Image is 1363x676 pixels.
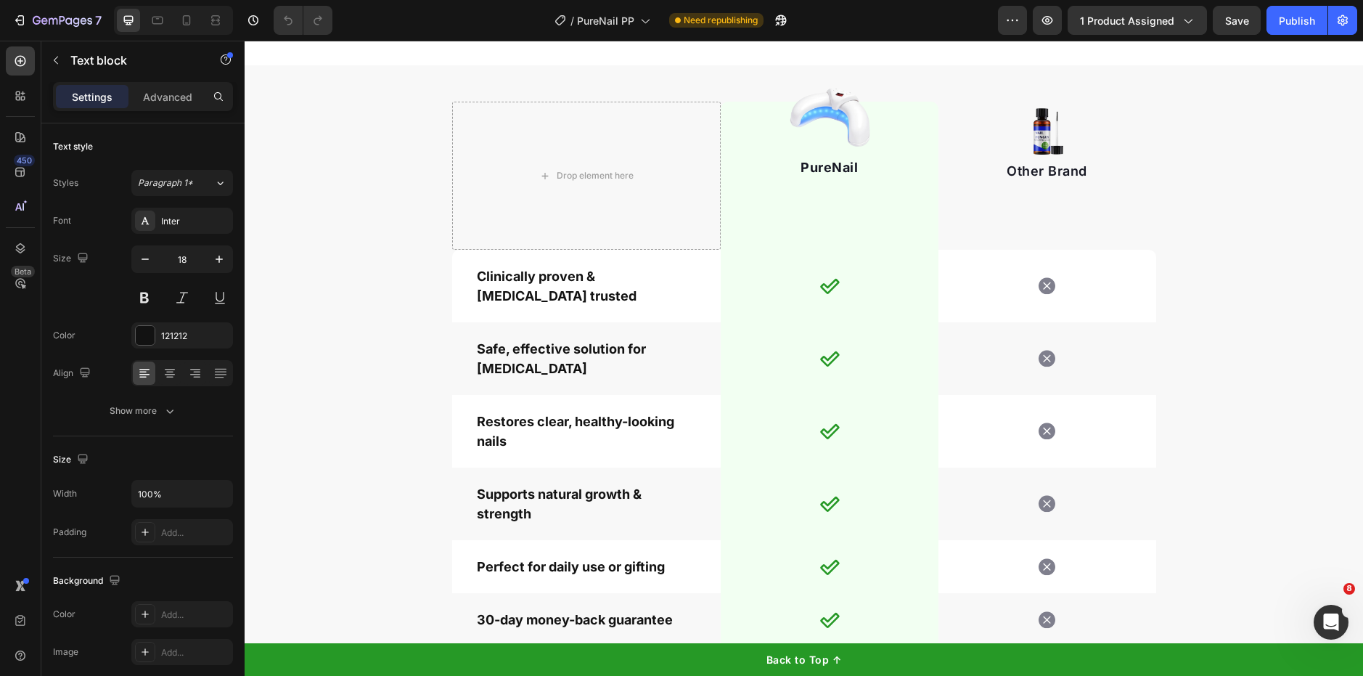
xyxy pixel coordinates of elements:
[70,52,194,69] p: Text block
[72,89,112,105] p: Settings
[53,176,78,190] div: Styles
[577,13,634,28] span: PureNail PP
[1068,6,1207,35] button: 1 product assigned
[1343,583,1355,595] span: 8
[14,155,35,166] div: 450
[53,487,77,500] div: Width
[1225,15,1249,27] span: Save
[53,646,78,659] div: Image
[95,12,102,29] p: 7
[110,404,177,418] div: Show more
[1279,13,1315,28] div: Publish
[161,526,229,539] div: Add...
[138,176,193,190] span: Paragraph 1*
[232,569,451,589] p: 30-day money-back guarantee
[232,298,451,338] p: Safe, effective solution for [MEDICAL_DATA]
[245,41,1363,676] iframe: Design area
[11,266,35,277] div: Beta
[143,89,192,105] p: Advanced
[161,608,229,622] div: Add...
[695,121,910,140] p: Other Brand
[53,450,91,470] div: Size
[232,516,451,536] p: Perfect for daily use or gifting
[556,119,613,134] strong: PureNail
[232,371,451,410] p: Restores clear, healthy-looking nails
[684,14,758,27] span: Need republishing
[774,61,832,119] img: gempages_510724225498088250-69d0cfb1-a13b-43a7-af28-1911ae73ef24.png
[1266,6,1327,35] button: Publish
[6,6,108,35] button: 7
[522,611,597,627] div: Back to Top ↑
[53,249,91,269] div: Size
[131,170,233,196] button: Paragraph 1*
[53,364,94,383] div: Align
[53,571,123,591] div: Background
[1213,6,1261,35] button: Save
[53,214,71,227] div: Font
[53,608,75,621] div: Color
[161,646,229,659] div: Add...
[232,444,451,483] p: Supports natural growth & strength
[312,129,389,141] div: Drop element here
[1080,13,1174,28] span: 1 product assigned
[161,215,229,228] div: Inter
[274,6,332,35] div: Undo/Redo
[53,398,233,424] button: Show more
[53,140,93,153] div: Text style
[232,226,451,265] p: Clinically proven & [MEDICAL_DATA] trusted
[161,330,229,343] div: 121212
[53,526,86,539] div: Padding
[53,329,75,342] div: Color
[1314,605,1348,640] iframe: Intercom live chat
[531,19,639,128] img: gempages_510724225498088250-32bbd192-8ccc-4e65-869c-7b1ee58750af.png
[132,481,232,507] input: Auto
[570,13,574,28] span: /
